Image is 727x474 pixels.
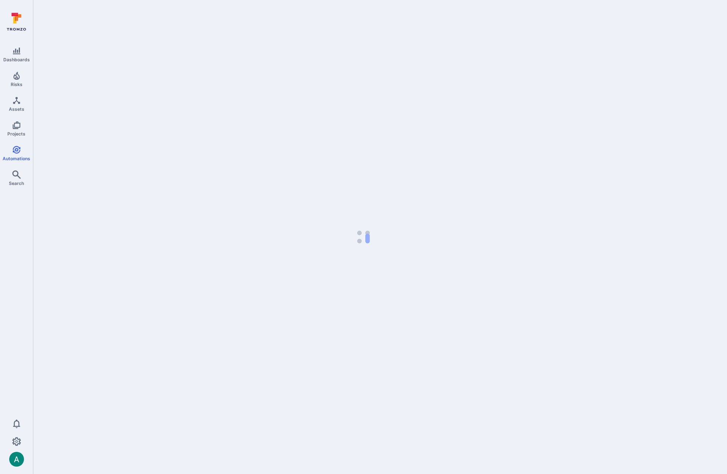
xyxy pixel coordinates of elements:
span: Assets [9,106,24,112]
div: Arjan Dehar [9,452,24,467]
span: Risks [11,82,22,87]
span: Dashboards [3,57,30,62]
span: Projects [7,131,25,137]
span: Automations [3,156,30,161]
span: Search [9,181,24,186]
img: ACg8ocLSa5mPYBaXNx3eFu_EmspyJX0laNWN7cXOFirfQ7srZveEpg=s96-c [9,452,24,467]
